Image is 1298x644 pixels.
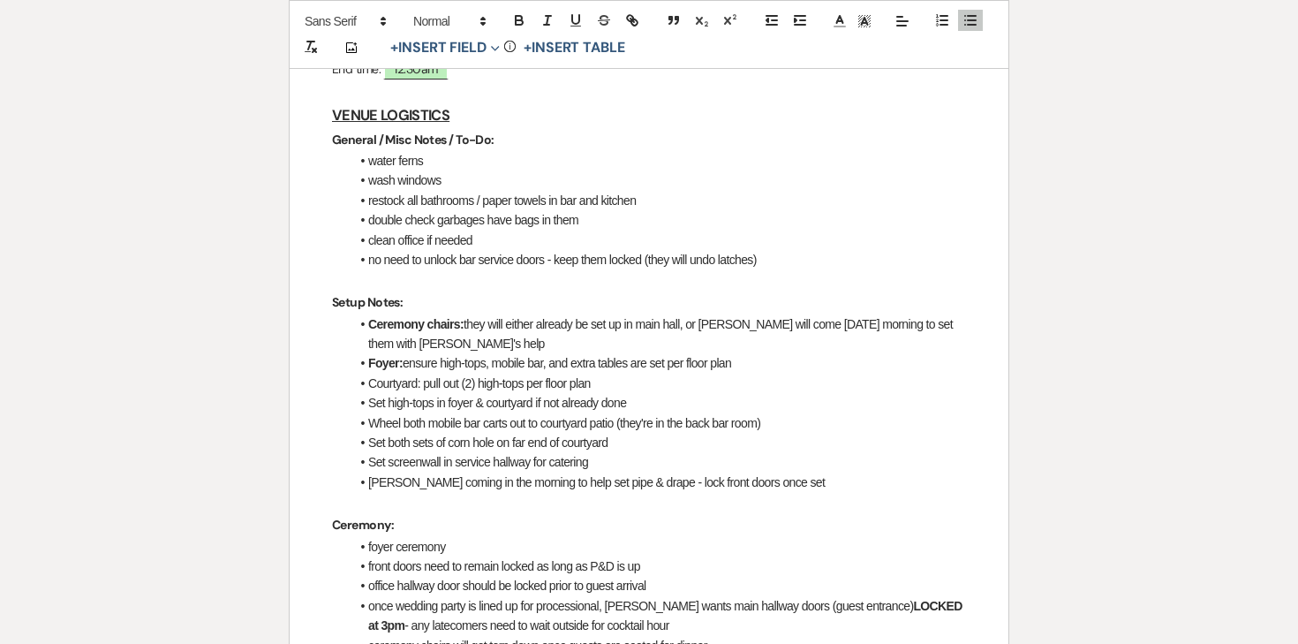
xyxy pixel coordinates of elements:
[384,37,506,58] button: Insert Field
[350,413,966,433] li: Wheel both mobile bar carts out to courtyard patio (they're in the back bar room)
[390,41,398,55] span: +
[890,11,915,32] span: Alignment
[332,517,394,533] strong: Ceremony:
[350,314,966,354] li: they will either already be set up in main hall, or [PERSON_NAME] will come [DATE] morning to set...
[332,132,494,148] strong: General / Misc Notes / To-Do:
[332,106,449,125] u: VENUE LOGISTICS
[350,537,966,557] li: foyer ceremony
[368,356,403,370] strong: Foyer:
[350,473,966,492] li: [PERSON_NAME] coming in the morning to help set pipe & drape - lock front doors once set
[350,557,966,576] li: front doors need to remain locked as long as P&D is up
[350,210,966,230] li: double check garbages have bags in them
[383,57,448,80] span: 12:30am
[350,452,966,472] li: Set screenwall in service hallway for catering
[350,393,966,413] li: Set high-tops in foyer & courtyard if not already done
[517,37,631,58] button: +Insert Table
[332,58,966,80] p: End time:
[405,11,492,32] span: Header Formats
[368,317,464,331] strong: Ceremony chairs:
[350,374,966,393] li: Courtyard: pull out (2) high-tops per floor plan
[350,170,966,190] li: wash windows
[350,596,966,636] li: once wedding party is lined up for processional, [PERSON_NAME] wants main hallway doors (guest en...
[350,191,966,210] li: restock all bathrooms / paper towels in bar and kitchen
[524,41,532,55] span: +
[350,250,966,269] li: no need to unlock bar service doors - keep them locked (they will undo latches)
[852,11,877,32] span: Text Background Color
[350,151,966,170] li: water ferns
[350,433,966,452] li: Set both sets of corn hole on far end of courtyard
[350,576,966,595] li: office hallway door should be locked prior to guest arrival
[332,294,403,310] strong: Setup Notes:
[827,11,852,32] span: Text Color
[350,231,966,250] li: clean office if needed
[350,353,966,373] li: ensure high-tops, mobile bar, and extra tables are set per floor plan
